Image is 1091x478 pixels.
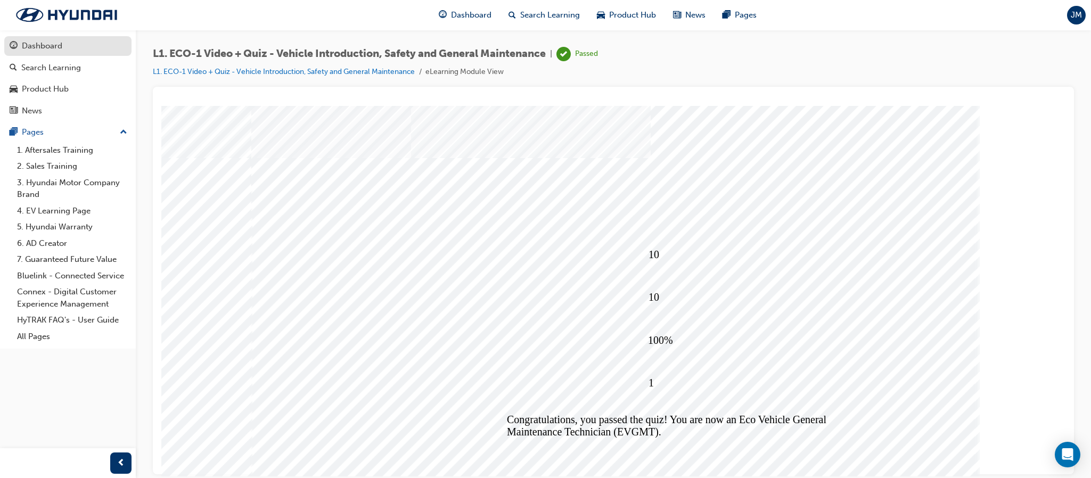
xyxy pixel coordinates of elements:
li: eLearning Module View [425,66,504,78]
span: Product Hub [609,9,656,21]
a: 3. Hyundai Motor Company Brand [13,175,132,203]
a: Product Hub [4,79,132,99]
a: Dashboard [4,36,132,56]
span: car-icon [10,85,18,94]
img: Trak [5,4,128,26]
span: pages-icon [723,9,731,22]
a: News [4,101,132,121]
a: HyTRAK FAQ's - User Guide [13,312,132,328]
span: pages-icon [10,128,18,137]
span: Dashboard [451,9,491,21]
span: Search Learning [520,9,580,21]
span: news-icon [673,9,681,22]
div: News [22,105,42,117]
a: 2. Sales Training [13,158,132,175]
span: guage-icon [439,9,447,22]
a: 1. Aftersales Training [13,142,132,159]
button: Pages [4,122,132,142]
div: Pages [22,126,44,138]
span: JM [1071,9,1082,21]
div: Dashboard [22,40,62,52]
span: prev-icon [117,457,125,470]
a: 4. EV Learning Page [13,203,132,219]
a: search-iconSearch Learning [500,4,588,26]
a: Search Learning [4,58,132,78]
span: search-icon [508,9,516,22]
a: 5. Hyundai Warranty [13,219,132,235]
a: guage-iconDashboard [430,4,500,26]
div: Open Intercom Messenger [1055,442,1080,467]
a: 7. Guaranteed Future Value [13,251,132,268]
a: All Pages [13,328,132,345]
a: L1. ECO-1 Video + Quiz - Vehicle Introduction, Safety and General Maintenance [153,67,415,76]
div: Passed [575,49,598,59]
span: search-icon [10,63,17,73]
span: | [550,48,552,60]
a: pages-iconPages [714,4,765,26]
a: Bluelink - Connected Service [13,268,132,284]
span: news-icon [10,106,18,116]
span: L1. ECO-1 Video + Quiz - Vehicle Introduction, Safety and General Maintenance [153,48,546,60]
div: Product Hub [22,83,69,95]
a: news-iconNews [665,4,714,26]
a: car-iconProduct Hub [588,4,665,26]
div: Congratulations, you passed the quiz! You are now an Eco Vehicle General Maintenance Technician (... [346,297,680,331]
div: 1 [487,256,778,299]
span: car-icon [597,9,605,22]
button: DashboardSearch LearningProduct HubNews [4,34,132,122]
a: 6. AD Creator [13,235,132,252]
span: up-icon [120,126,127,139]
div: 10 [487,128,778,170]
a: Connex - Digital Customer Experience Management [13,284,132,312]
div: 10 [487,170,778,213]
button: JM [1067,6,1086,24]
span: learningRecordVerb_PASS-icon [556,47,571,61]
div: 100% [487,213,778,256]
span: guage-icon [10,42,18,51]
span: Pages [735,9,757,21]
span: News [685,9,706,21]
div: Search Learning [21,62,81,74]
